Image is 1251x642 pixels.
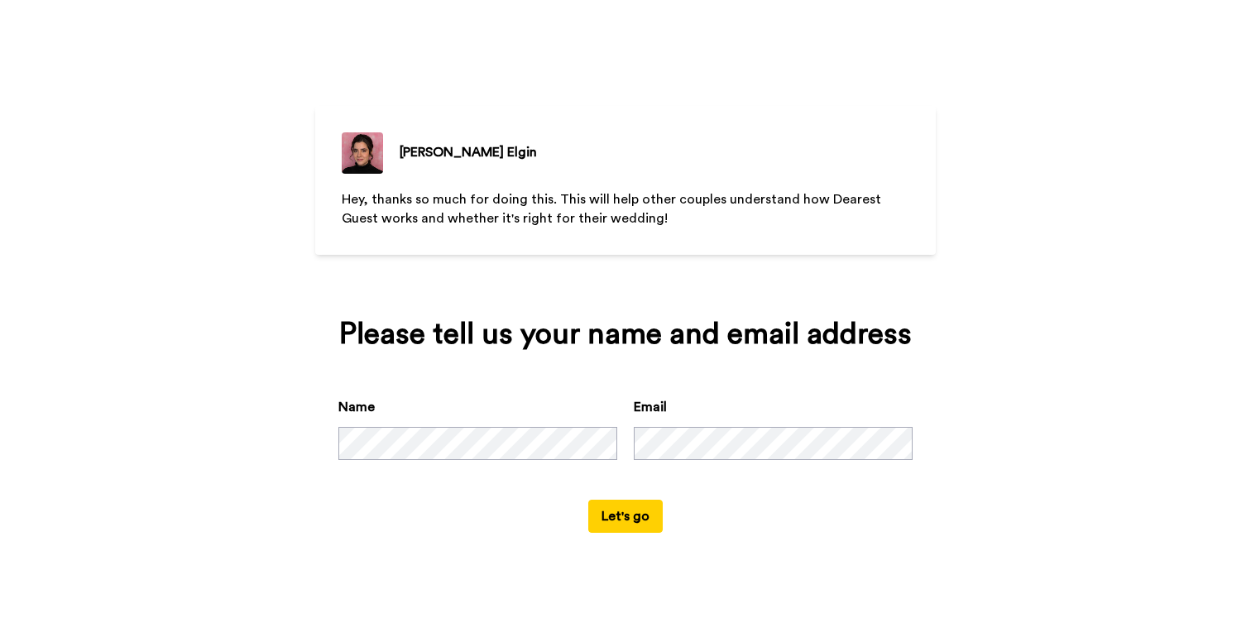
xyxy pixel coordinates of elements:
div: [PERSON_NAME] Elgin [400,142,537,162]
img: ACg8ocKme4EZ7RGqyzFOaJIx5E0_xtMat4A_m-smmg6AxtRc6yVTRiM=s96-c [342,132,383,174]
span: Hey, thanks so much for doing this. This will help other couples understand how Dearest Guest wor... [342,193,884,225]
label: Email [634,397,667,417]
div: Please tell us your name and email address [338,318,913,351]
label: Name [338,397,375,417]
button: Let's go [588,500,663,533]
